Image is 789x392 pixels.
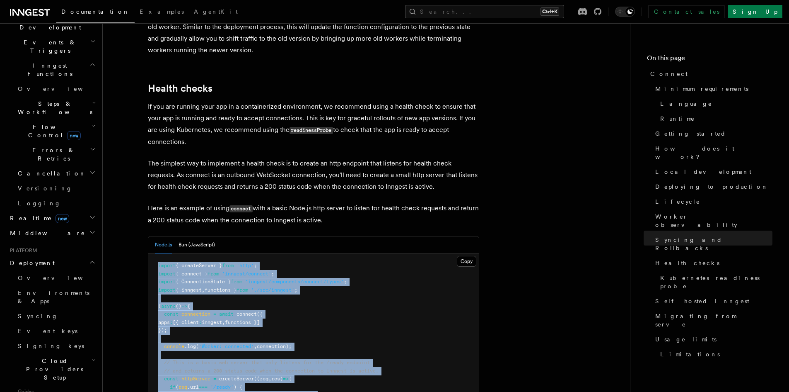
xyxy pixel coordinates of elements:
[14,146,90,163] span: Errors & Retries
[189,2,243,22] a: AgentKit
[14,181,97,196] a: Versioning
[18,343,84,349] span: Signing keys
[7,247,37,254] span: Platform
[660,114,695,123] span: Runtime
[647,53,772,66] h4: On this page
[14,96,97,119] button: Steps & Workflows
[657,270,772,294] a: Kubernetes readiness probe
[222,271,271,277] span: 'inngest/connect'
[652,126,772,141] a: Getting started
[170,319,173,325] span: :
[148,158,479,192] p: The simplest way to implement a health check is to create an http endpoint that listens for healt...
[158,303,161,309] span: (
[14,143,97,166] button: Errors & Retries
[18,328,77,334] span: Event keys
[14,81,97,96] a: Overview
[457,256,476,267] button: Copy
[655,183,768,191] span: Deploying to production
[7,15,90,32] span: Local Development
[184,343,196,349] span: .log
[164,311,179,317] span: const
[14,309,97,324] a: Syncing
[158,327,167,333] span: });
[14,353,97,385] button: Cloud Providers Setup
[7,259,55,267] span: Deployment
[222,319,225,325] span: ,
[14,196,97,211] a: Logging
[61,8,130,15] span: Documentation
[652,232,772,256] a: Syncing and Rollbacks
[257,311,263,317] span: ({
[179,236,215,253] button: Bun (JavaScript)
[7,61,89,78] span: Inngest Functions
[7,12,97,35] button: Local Development
[164,343,184,349] span: console
[14,119,97,143] button: Flow Controlnew
[652,209,772,232] a: Worker observability
[210,384,234,390] span: '/ready'
[173,319,199,325] span: [{ client
[344,279,347,285] span: ;
[158,271,176,277] span: import
[14,166,97,181] button: Cancellation
[540,7,559,16] kbd: Ctrl+K
[14,324,97,338] a: Event keys
[236,311,257,317] span: connect
[234,384,242,390] span: ) {
[14,357,92,382] span: Cloud Providers Setup
[251,287,294,293] span: './src/inngest'
[229,205,253,212] code: connect
[56,2,135,23] a: Documentation
[176,263,222,268] span: { createServer }
[405,5,564,18] button: Search...Ctrl+K
[236,287,248,293] span: from
[14,100,92,116] span: Steps & Workflows
[655,312,772,329] span: Migrating from serve
[655,129,726,138] span: Getting started
[222,263,234,268] span: from
[18,85,103,92] span: Overview
[140,8,184,15] span: Examples
[202,319,222,325] span: inngest
[615,7,635,17] button: Toggle dark mode
[181,303,187,309] span: =>
[164,376,179,382] span: const
[196,343,199,349] span: (
[176,287,202,293] span: { inngest
[155,236,172,253] button: Node.js
[649,5,724,18] a: Contact sales
[158,263,176,268] span: import
[652,332,772,347] a: Usage limits
[148,10,479,56] p: Once all old workers have terminated after a deployment, you can roll back to an old version by b...
[652,294,772,309] a: Self hosted Inngest
[164,360,370,365] span: // This is a basic web server that only listens for the /ready endpoint
[18,290,89,304] span: Environments & Apps
[283,376,289,382] span: =>
[14,123,91,139] span: Flow Control
[289,376,292,382] span: {
[660,350,720,358] span: Limitations
[148,202,479,226] p: Here is an example of using with a basic Node.js http server to listen for health check requests ...
[176,303,181,309] span: ()
[219,311,234,317] span: await
[55,214,69,223] span: new
[148,101,479,148] p: If you are running your app in a containerized environment, we recommend using a health check to ...
[257,343,292,349] span: connection);
[213,376,216,382] span: =
[652,309,772,332] a: Migrating from serve
[268,376,271,382] span: ,
[271,376,283,382] span: res)
[290,127,333,134] code: readinessProbe
[7,229,85,237] span: Middleware
[7,58,97,81] button: Inngest Functions
[652,81,772,96] a: Minimum requirements
[202,287,205,293] span: ,
[14,169,86,178] span: Cancellation
[158,319,170,325] span: apps
[655,335,717,343] span: Usage limits
[7,35,97,58] button: Events & Triggers
[655,85,748,93] span: Minimum requirements
[199,343,254,349] span: 'Worker: connected'
[660,100,712,108] span: Language
[187,384,199,390] span: .url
